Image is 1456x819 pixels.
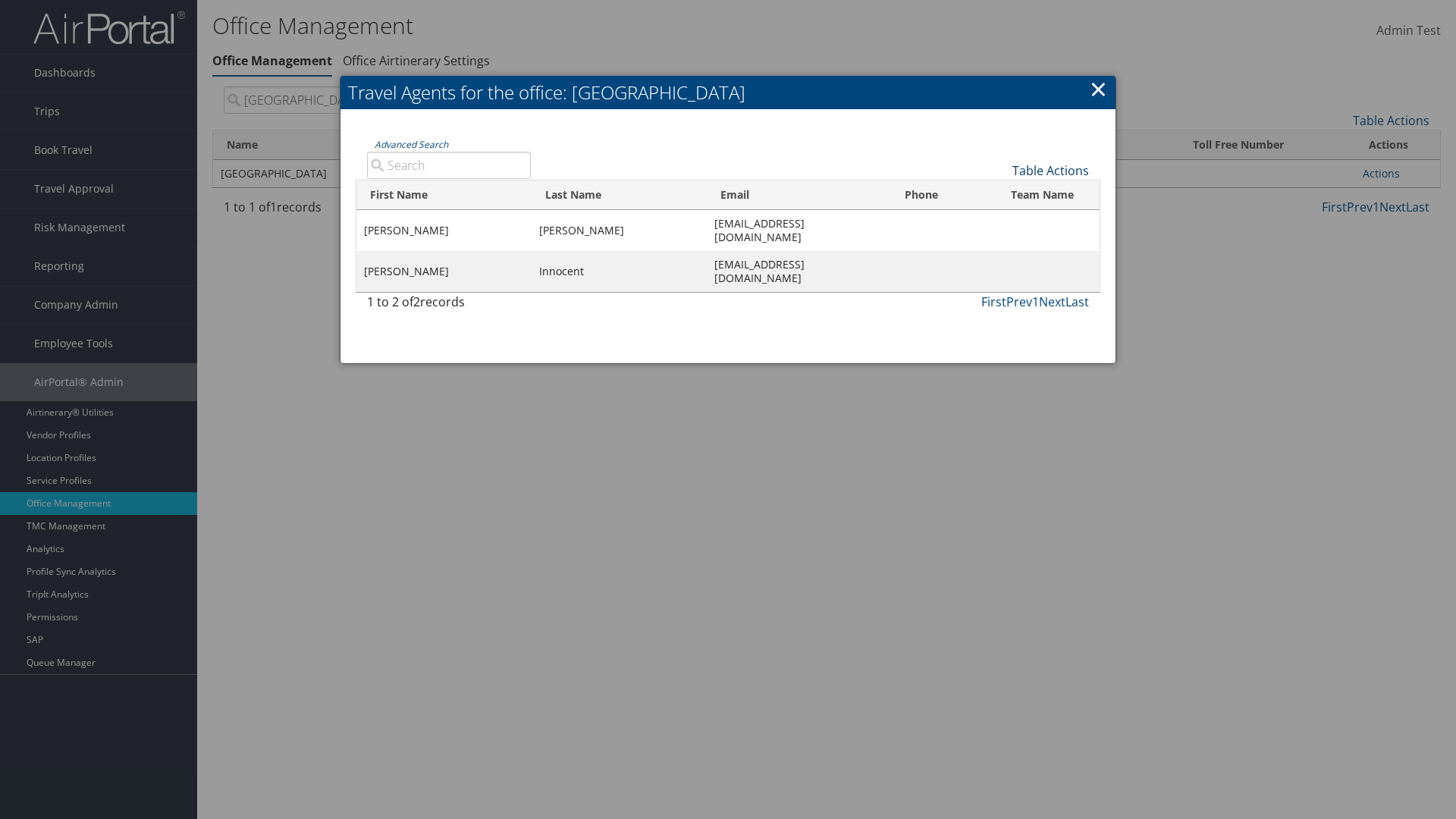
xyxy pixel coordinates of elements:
a: Table Actions [1012,162,1089,179]
a: Next [1039,293,1065,310]
td: [PERSON_NAME] [532,210,707,251]
th: Email: activate to sort column ascending [707,180,891,210]
th: Phone: activate to sort column ascending [891,180,997,210]
th: First Name: activate to sort column descending [356,180,532,210]
td: [EMAIL_ADDRESS][DOMAIN_NAME] [707,251,891,292]
td: Innocent [532,251,707,292]
th: Last Name: activate to sort column ascending [532,180,707,210]
a: 1 [1032,293,1039,310]
input: Advanced Search [367,152,531,179]
span: 2 [413,293,420,310]
a: × [1090,74,1107,104]
a: First [981,293,1006,310]
div: 1 to 2 of records [367,293,531,318]
a: Advanced Search [375,138,448,151]
a: Last [1065,293,1089,310]
td: [EMAIL_ADDRESS][DOMAIN_NAME] [707,210,891,251]
h2: Travel Agents for the office: [GEOGRAPHIC_DATA] [340,76,1116,109]
td: [PERSON_NAME] [356,251,532,292]
td: [PERSON_NAME] [356,210,532,251]
a: Prev [1006,293,1032,310]
th: Team Name: activate to sort column ascending [997,180,1100,210]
